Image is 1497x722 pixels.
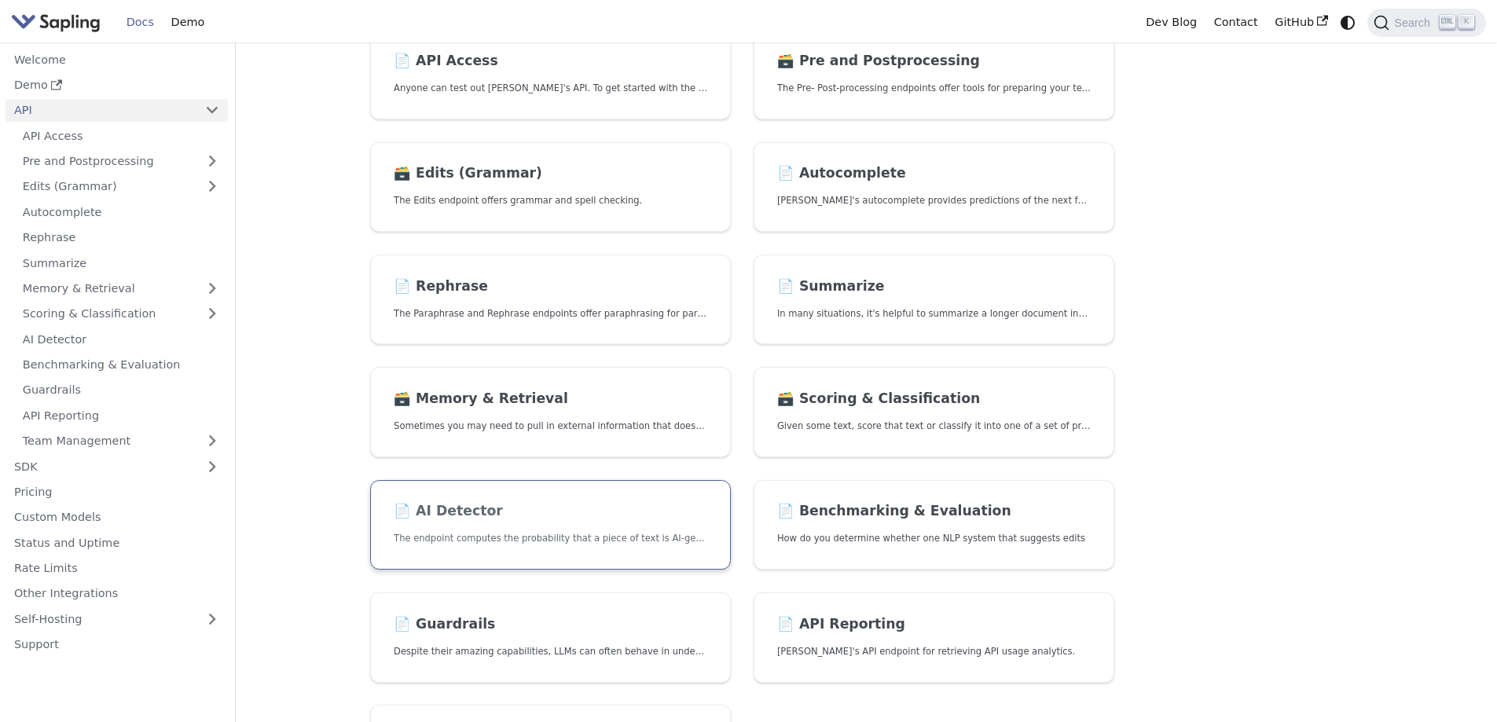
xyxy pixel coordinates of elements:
span: Search [1389,16,1440,29]
a: Benchmarking & Evaluation [14,354,228,376]
p: Anyone can test out Sapling's API. To get started with the API, simply: [394,81,707,96]
a: 📄️ SummarizeIn many situations, it's helpful to summarize a longer document into a shorter, more ... [754,255,1114,345]
a: Contact [1205,10,1267,35]
a: 📄️ API AccessAnyone can test out [PERSON_NAME]'s API. To get started with the API, simply: [370,29,731,119]
button: Expand sidebar category 'SDK' [196,455,228,478]
a: Pre and Postprocessing [14,150,228,173]
a: API [6,99,196,122]
p: The Paraphrase and Rephrase endpoints offer paraphrasing for particular styles. [394,306,707,321]
a: Autocomplete [14,200,228,223]
a: Pricing [6,481,228,504]
p: Despite their amazing capabilities, LLMs can often behave in undesired [394,644,707,659]
a: Support [6,633,228,656]
kbd: K [1458,15,1474,29]
p: Sapling's autocomplete provides predictions of the next few characters or words [777,193,1091,208]
h2: Scoring & Classification [777,390,1091,408]
a: Sapling.ai [11,11,106,34]
h2: Pre and Postprocessing [777,53,1091,70]
a: Other Integrations [6,582,228,605]
a: Rate Limits [6,557,228,580]
p: How do you determine whether one NLP system that suggests edits [777,531,1091,546]
a: Docs [118,10,163,35]
button: Collapse sidebar category 'API' [196,99,228,122]
p: Sometimes you may need to pull in external information that doesn't fit in the context size of an... [394,419,707,434]
a: Summarize [14,251,228,274]
h2: Benchmarking & Evaluation [777,503,1091,520]
h2: Rephrase [394,278,707,295]
a: SDK [6,455,196,478]
a: 🗃️ Edits (Grammar)The Edits endpoint offers grammar and spell checking. [370,142,731,233]
h2: Edits (Grammar) [394,165,707,182]
a: Self-Hosting [6,607,228,630]
p: The endpoint computes the probability that a piece of text is AI-generated, [394,531,707,546]
a: API Reporting [14,404,228,427]
h2: Guardrails [394,616,707,633]
a: Scoring & Classification [14,302,228,325]
p: The Edits endpoint offers grammar and spell checking. [394,193,707,208]
a: Edits (Grammar) [14,175,228,198]
p: Given some text, score that text or classify it into one of a set of pre-specified categories. [777,419,1091,434]
a: Welcome [6,48,228,71]
a: Custom Models [6,506,228,529]
a: Team Management [14,430,228,453]
a: Demo [6,74,228,97]
a: 🗃️ Memory & RetrievalSometimes you may need to pull in external information that doesn't fit in t... [370,367,731,457]
a: Dev Blog [1137,10,1205,35]
a: Demo [163,10,213,35]
a: GitHub [1266,10,1336,35]
a: 📄️ Benchmarking & EvaluationHow do you determine whether one NLP system that suggests edits [754,480,1114,570]
h2: Summarize [777,278,1091,295]
a: 📄️ GuardrailsDespite their amazing capabilities, LLMs can often behave in undesired [370,592,731,683]
a: 🗃️ Scoring & ClassificationGiven some text, score that text or classify it into one of a set of p... [754,367,1114,457]
a: AI Detector [14,328,228,350]
p: The Pre- Post-processing endpoints offer tools for preparing your text data for ingestation as we... [777,81,1091,96]
a: 📄️ AI DetectorThe endpoint computes the probability that a piece of text is AI-generated, [370,480,731,570]
p: In many situations, it's helpful to summarize a longer document into a shorter, more easily diges... [777,306,1091,321]
a: Guardrails [14,379,228,401]
h2: API Access [394,53,707,70]
h2: API Reporting [777,616,1091,633]
a: Status and Uptime [6,531,228,554]
a: 📄️ RephraseThe Paraphrase and Rephrase endpoints offer paraphrasing for particular styles. [370,255,731,345]
a: Rephrase [14,226,228,249]
a: API Access [14,124,228,147]
a: Memory & Retrieval [14,277,228,300]
a: 📄️ API Reporting[PERSON_NAME]'s API endpoint for retrieving API usage analytics. [754,592,1114,683]
h2: Memory & Retrieval [394,390,707,408]
button: Switch between dark and light mode (currently system mode) [1337,11,1359,34]
img: Sapling.ai [11,11,101,34]
h2: AI Detector [394,503,707,520]
p: Sapling's API endpoint for retrieving API usage analytics. [777,644,1091,659]
h2: Autocomplete [777,165,1091,182]
a: 🗃️ Pre and PostprocessingThe Pre- Post-processing endpoints offer tools for preparing your text d... [754,29,1114,119]
button: Search (Ctrl+K) [1367,9,1485,37]
a: 📄️ Autocomplete[PERSON_NAME]'s autocomplete provides predictions of the next few characters or words [754,142,1114,233]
